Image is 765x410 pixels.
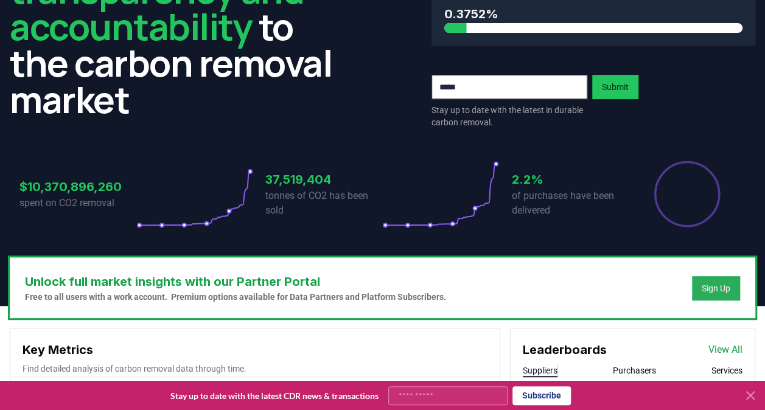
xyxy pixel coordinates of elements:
[523,341,607,359] h3: Leaderboards
[19,196,136,210] p: spent on CO2 removal
[431,104,587,128] p: Stay up to date with the latest in durable carbon removal.
[512,189,629,218] p: of purchases have been delivered
[592,75,638,99] button: Submit
[711,364,742,377] button: Services
[708,342,742,357] a: View All
[523,364,557,377] button: Suppliers
[23,341,487,359] h3: Key Metrics
[444,5,743,23] h3: 0.3752%
[613,364,656,377] button: Purchasers
[512,170,629,189] h3: 2.2%
[692,276,740,301] button: Sign Up
[23,363,487,375] p: Find detailed analysis of carbon removal data through time.
[19,178,136,196] h3: $10,370,896,260
[265,189,382,218] p: tonnes of CO2 has been sold
[25,273,446,291] h3: Unlock full market insights with our Partner Portal
[265,170,382,189] h3: 37,519,404
[702,282,730,294] a: Sign Up
[653,160,721,228] div: Percentage of sales delivered
[25,291,446,303] p: Free to all users with a work account. Premium options available for Data Partners and Platform S...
